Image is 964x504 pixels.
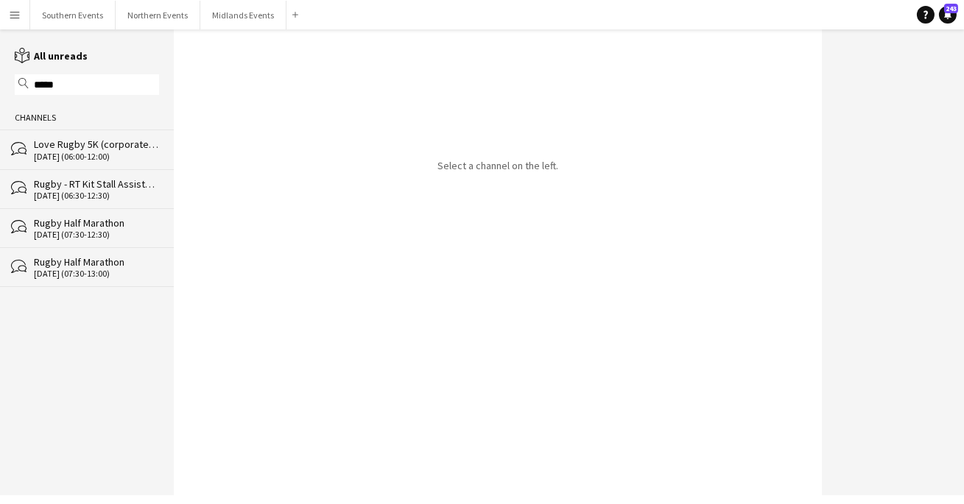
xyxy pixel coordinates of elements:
div: Rugby Half Marathon [34,216,159,230]
span: 243 [944,4,958,13]
div: Rugby Half Marathon [34,255,159,269]
div: Rugby - RT Kit Stall Assistant [34,177,159,191]
button: Northern Events [116,1,200,29]
div: [DATE] (07:30-12:30) [34,230,159,240]
button: Southern Events [30,1,116,29]
div: [DATE] (06:00-12:00) [34,152,159,162]
div: [DATE] (07:30-13:00) [34,269,159,279]
p: Select a channel on the left. [437,159,558,172]
a: 243 [939,6,957,24]
button: Midlands Events [200,1,286,29]
div: Love Rugby 5K (corporate) - Rugby [GEOGRAPHIC_DATA] [34,138,159,151]
div: [DATE] (06:30-12:30) [34,191,159,201]
a: All unreads [15,49,88,63]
